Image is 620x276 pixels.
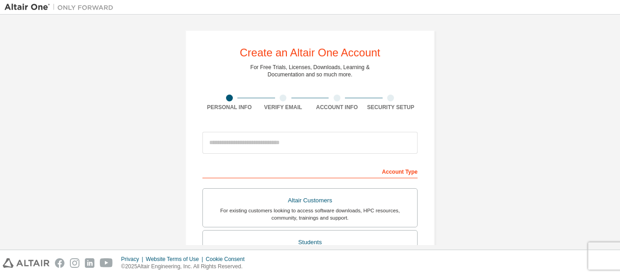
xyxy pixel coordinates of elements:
div: Students [208,236,412,249]
img: youtube.svg [100,258,113,268]
div: Altair Customers [208,194,412,207]
img: facebook.svg [55,258,64,268]
div: For existing customers looking to access software downloads, HPC resources, community, trainings ... [208,207,412,221]
div: Privacy [121,256,146,263]
div: Security Setup [364,104,418,111]
div: Account Type [202,164,418,178]
div: Website Terms of Use [146,256,206,263]
img: Altair One [5,3,118,12]
div: For Free Trials, Licenses, Downloads, Learning & Documentation and so much more. [251,64,370,78]
div: Cookie Consent [206,256,250,263]
div: Verify Email [256,104,310,111]
div: Account Info [310,104,364,111]
img: instagram.svg [70,258,79,268]
p: © 2025 Altair Engineering, Inc. All Rights Reserved. [121,263,250,271]
img: linkedin.svg [85,258,94,268]
div: Create an Altair One Account [240,47,380,58]
img: altair_logo.svg [3,258,49,268]
div: Personal Info [202,104,256,111]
